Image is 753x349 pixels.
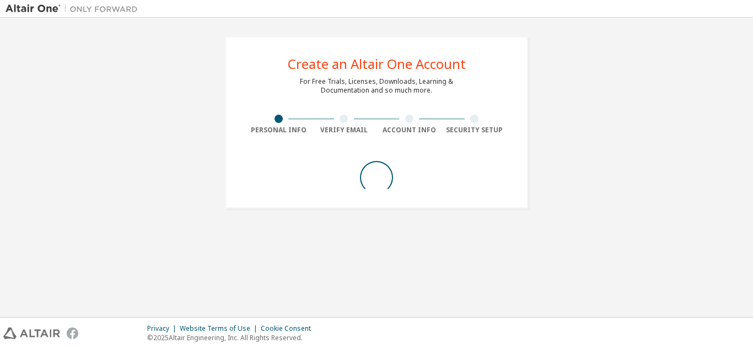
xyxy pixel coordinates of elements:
[6,3,143,14] img: Altair One
[246,126,311,135] div: Personal Info
[311,126,377,135] div: Verify Email
[67,327,78,339] img: facebook.svg
[288,57,466,71] div: Create an Altair One Account
[3,327,60,339] img: altair_logo.svg
[261,324,318,333] div: Cookie Consent
[300,77,453,95] div: For Free Trials, Licenses, Downloads, Learning & Documentation and so much more.
[376,126,442,135] div: Account Info
[147,333,318,342] p: © 2025 Altair Engineering, Inc. All Rights Reserved.
[442,126,508,135] div: Security Setup
[147,324,180,333] div: Privacy
[180,324,261,333] div: Website Terms of Use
